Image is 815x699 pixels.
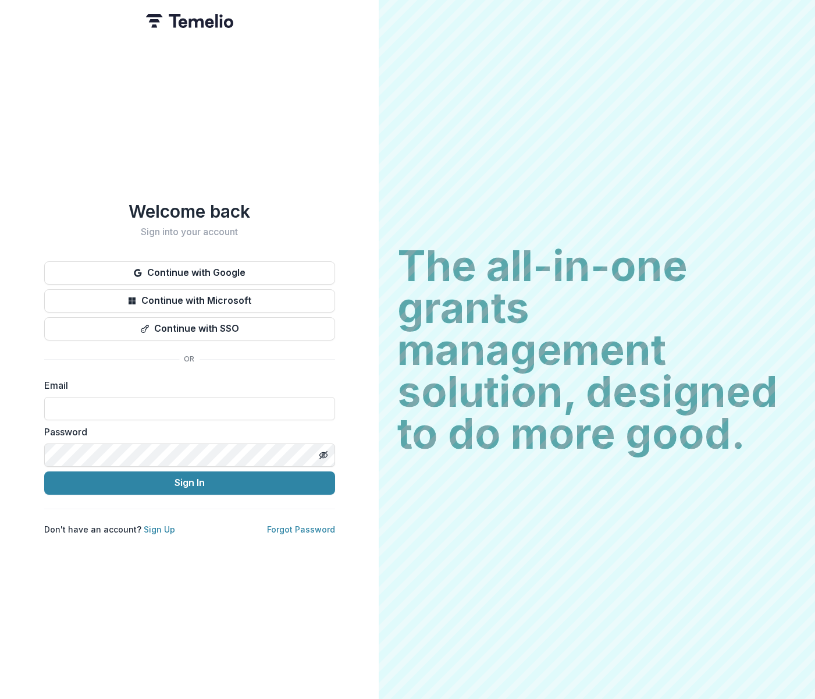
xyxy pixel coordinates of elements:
p: Don't have an account? [44,523,175,535]
button: Continue with Microsoft [44,289,335,313]
a: Sign Up [144,524,175,534]
label: Email [44,378,328,392]
button: Sign In [44,471,335,495]
a: Forgot Password [267,524,335,534]
button: Toggle password visibility [314,446,333,464]
button: Continue with Google [44,261,335,285]
label: Password [44,425,328,439]
h1: Welcome back [44,201,335,222]
button: Continue with SSO [44,317,335,340]
img: Temelio [146,14,233,28]
h2: Sign into your account [44,226,335,237]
